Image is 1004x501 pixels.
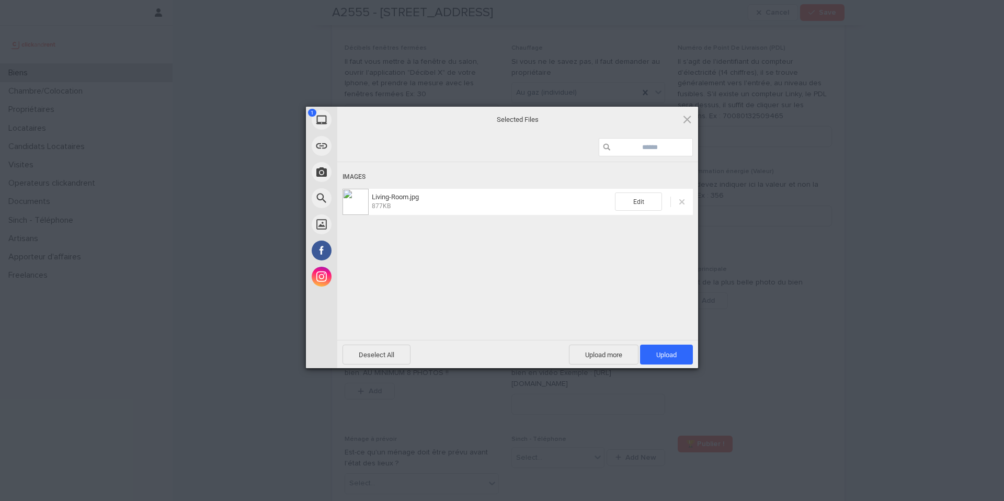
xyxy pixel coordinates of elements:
[369,193,615,210] span: Living-Room.jpg
[681,113,693,125] span: Click here or hit ESC to close picker
[306,107,431,133] div: My Device
[656,351,677,359] span: Upload
[640,345,693,365] span: Upload
[569,345,638,365] span: Upload more
[372,202,391,210] span: 877KB
[306,211,431,237] div: Unsplash
[343,167,693,187] div: Images
[308,109,316,117] span: 1
[372,193,419,201] span: Living-Room.jpg
[306,185,431,211] div: Web Search
[615,192,662,211] span: Edit
[306,237,431,264] div: Facebook
[306,264,431,290] div: Instagram
[306,133,431,159] div: Link (URL)
[413,115,622,124] span: Selected Files
[343,189,369,215] img: 5330f377-75c0-48b3-b407-9ee3c52cd31f
[306,159,431,185] div: Take Photo
[343,345,410,365] span: Deselect All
